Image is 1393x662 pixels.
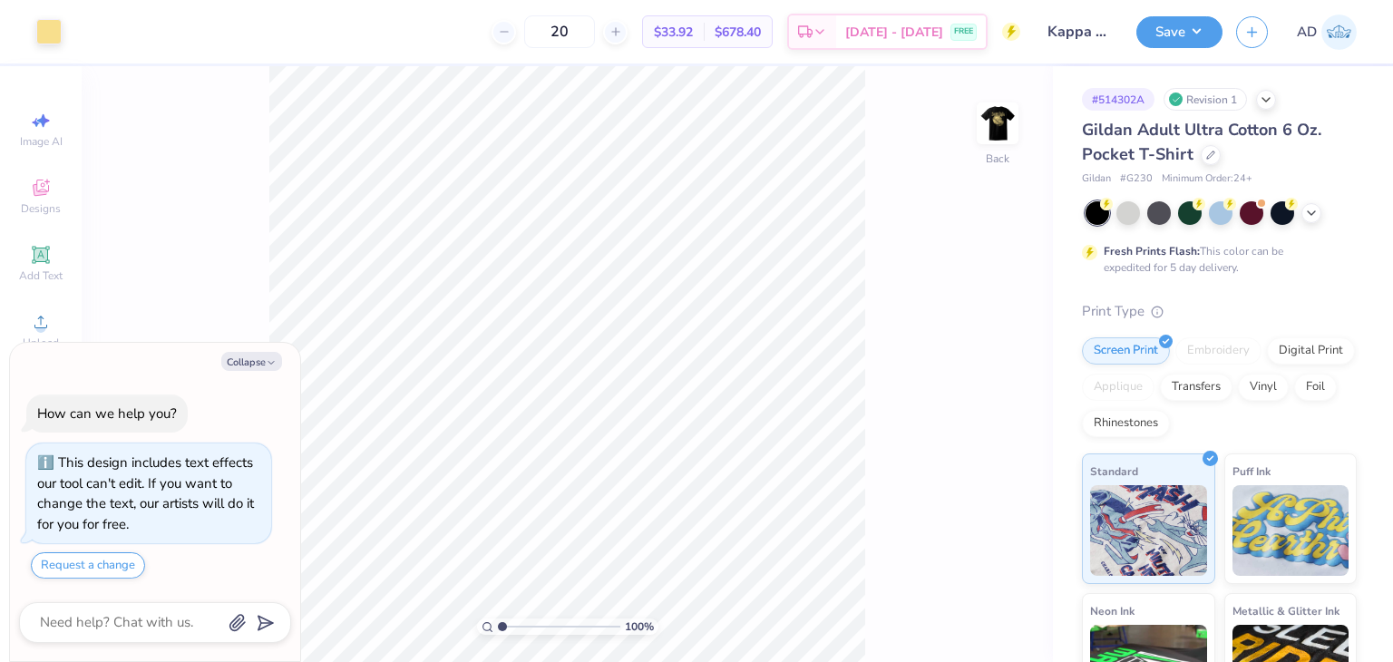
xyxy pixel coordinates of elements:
[1232,485,1349,576] img: Puff Ink
[1090,485,1207,576] img: Standard
[1232,601,1339,620] span: Metallic & Glitter Ink
[954,25,973,38] span: FREE
[1321,15,1357,50] img: Anjali Dilish
[845,23,943,42] span: [DATE] - [DATE]
[1232,462,1271,481] span: Puff Ink
[20,134,63,149] span: Image AI
[1082,88,1154,111] div: # 514302A
[654,23,693,42] span: $33.92
[1034,14,1123,50] input: Untitled Design
[1297,22,1317,43] span: AD
[1082,119,1321,165] span: Gildan Adult Ultra Cotton 6 Oz. Pocket T-Shirt
[1082,410,1170,437] div: Rhinestones
[1136,16,1223,48] button: Save
[1082,337,1170,365] div: Screen Print
[1104,244,1200,258] strong: Fresh Prints Flash:
[37,404,177,423] div: How can we help you?
[1082,374,1154,401] div: Applique
[1294,374,1337,401] div: Foil
[1160,374,1232,401] div: Transfers
[1120,171,1153,187] span: # G230
[37,453,254,533] div: This design includes text effects our tool can't edit. If you want to change the text, our artist...
[1164,88,1247,111] div: Revision 1
[1090,462,1138,481] span: Standard
[625,618,654,635] span: 100 %
[715,23,761,42] span: $678.40
[1162,171,1252,187] span: Minimum Order: 24 +
[31,552,145,579] button: Request a change
[524,15,595,48] input: – –
[986,151,1009,167] div: Back
[21,201,61,216] span: Designs
[1104,243,1327,276] div: This color can be expedited for 5 day delivery.
[1297,15,1357,50] a: AD
[1238,374,1289,401] div: Vinyl
[221,352,282,371] button: Collapse
[979,105,1016,141] img: Back
[1082,301,1357,322] div: Print Type
[19,268,63,283] span: Add Text
[1082,171,1111,187] span: Gildan
[23,336,59,350] span: Upload
[1175,337,1261,365] div: Embroidery
[1267,337,1355,365] div: Digital Print
[1090,601,1135,620] span: Neon Ink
